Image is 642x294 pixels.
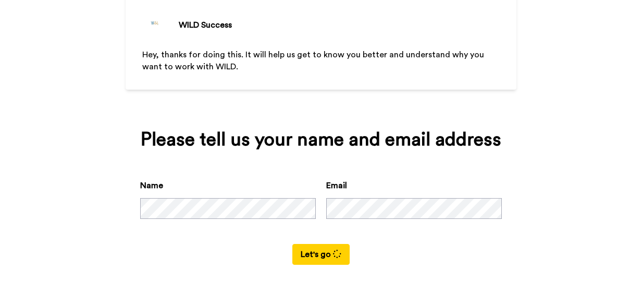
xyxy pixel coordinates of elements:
[142,51,486,71] span: Hey, thanks for doing this. It will help us get to know you better and understand why you want to...
[179,19,232,31] div: WILD Success
[326,179,347,192] label: Email
[140,129,502,150] div: Please tell us your name and email address
[140,179,163,192] label: Name
[292,244,350,265] button: Let's go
